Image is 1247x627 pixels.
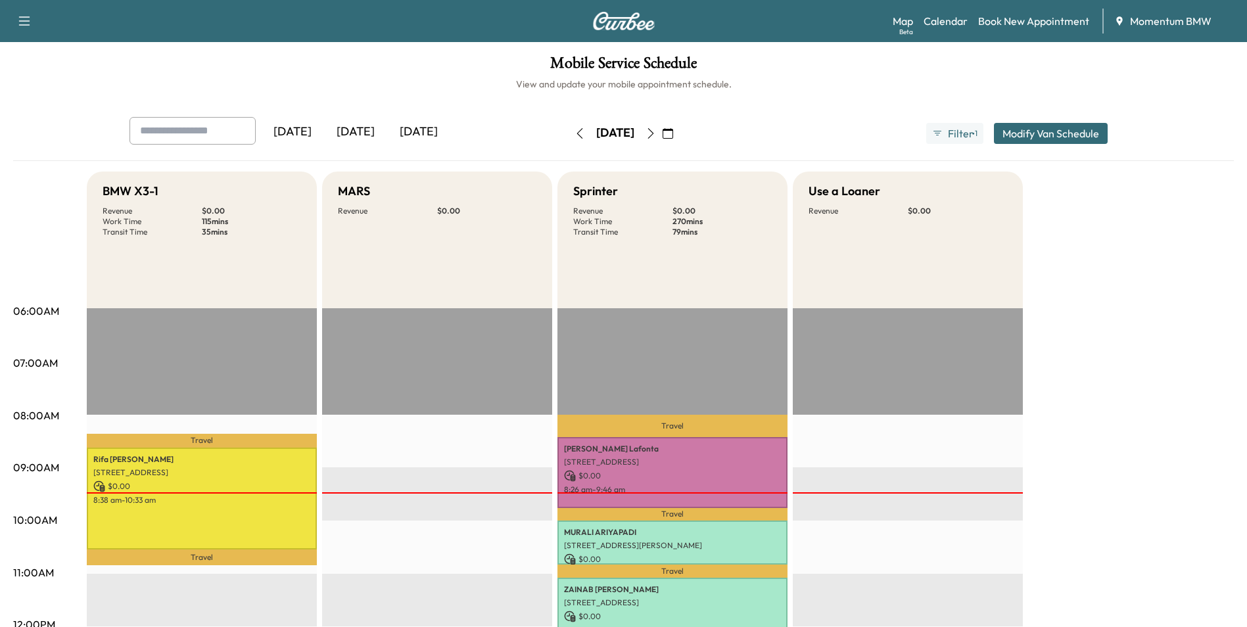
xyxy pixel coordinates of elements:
[93,480,310,492] p: $ 0.00
[557,508,788,521] p: Travel
[908,206,1007,216] p: $ 0.00
[437,206,536,216] p: $ 0.00
[893,13,913,29] a: MapBeta
[564,457,781,467] p: [STREET_ADDRESS]
[926,123,983,144] button: Filter●1
[573,182,618,200] h5: Sprinter
[564,597,781,608] p: [STREET_ADDRESS]
[13,407,59,423] p: 08:00AM
[564,540,781,551] p: [STREET_ADDRESS][PERSON_NAME]
[994,123,1108,144] button: Modify Van Schedule
[87,549,317,565] p: Travel
[13,355,58,371] p: 07:00AM
[13,55,1234,78] h1: Mobile Service Schedule
[596,125,634,141] div: [DATE]
[672,227,772,237] p: 79 mins
[387,117,450,147] div: [DATE]
[87,434,317,448] p: Travel
[103,216,202,227] p: Work Time
[557,415,788,437] p: Travel
[557,565,788,578] p: Travel
[13,565,54,580] p: 11:00AM
[672,216,772,227] p: 270 mins
[338,206,437,216] p: Revenue
[93,495,310,505] p: 8:38 am - 10:33 am
[13,512,57,528] p: 10:00AM
[103,227,202,237] p: Transit Time
[672,206,772,216] p: $ 0.00
[261,117,324,147] div: [DATE]
[13,303,59,319] p: 06:00AM
[809,206,908,216] p: Revenue
[1130,13,1212,29] span: Momentum BMW
[573,216,672,227] p: Work Time
[564,611,781,622] p: $ 0.00
[324,117,387,147] div: [DATE]
[564,584,781,595] p: ZAINAB [PERSON_NAME]
[13,459,59,475] p: 09:00AM
[978,13,1089,29] a: Book New Appointment
[202,206,301,216] p: $ 0.00
[103,182,158,200] h5: BMW X3-1
[202,227,301,237] p: 35 mins
[202,216,301,227] p: 115 mins
[573,206,672,216] p: Revenue
[924,13,968,29] a: Calendar
[809,182,880,200] h5: Use a Loaner
[103,206,202,216] p: Revenue
[975,128,977,139] span: 1
[13,78,1234,91] h6: View and update your mobile appointment schedule.
[338,182,370,200] h5: MARS
[573,227,672,237] p: Transit Time
[93,467,310,478] p: [STREET_ADDRESS]
[564,470,781,482] p: $ 0.00
[948,126,972,141] span: Filter
[564,484,781,495] p: 8:26 am - 9:46 am
[93,454,310,465] p: Rifa [PERSON_NAME]
[564,444,781,454] p: [PERSON_NAME] Lafonta
[972,130,974,137] span: ●
[564,527,781,538] p: MURALI ARIYAPADI
[899,27,913,37] div: Beta
[564,553,781,565] p: $ 0.00
[592,12,655,30] img: Curbee Logo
